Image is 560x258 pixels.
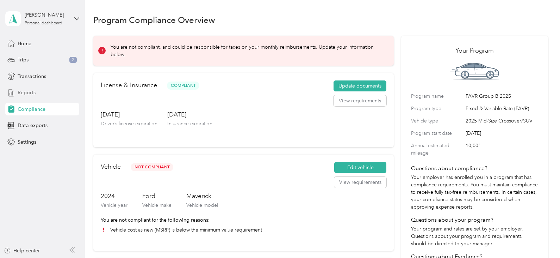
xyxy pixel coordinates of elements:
p: Your employer has enrolled you in a program that has compliance requirements. You must maintain c... [411,174,538,211]
label: Annual estimated mileage [411,142,463,157]
span: Settings [18,138,36,146]
span: Data exports [18,122,48,129]
span: Compliance [18,106,45,113]
div: Personal dashboard [25,21,62,25]
span: Compliant [167,82,199,90]
h3: Maverick [186,192,218,200]
button: Help center [4,247,40,254]
span: Transactions [18,73,46,80]
button: Update documents [334,80,386,92]
h2: Vehicle [101,162,121,172]
label: Program start date [411,130,463,137]
h3: 2024 [101,192,127,200]
span: 10,001 [466,142,538,157]
iframe: Everlance-gr Chat Button Frame [521,218,560,258]
h2: Your Program [411,46,538,55]
button: View requirements [334,177,386,188]
h3: [DATE] [101,110,157,119]
p: Vehicle year [101,202,127,209]
h4: Questions about your program? [411,216,538,224]
p: Vehicle model [186,202,218,209]
div: [PERSON_NAME] [25,11,69,19]
span: Home [18,40,31,47]
span: FAVR Group B 2025 [466,92,538,100]
span: Not Compliant [131,163,173,171]
span: [DATE] [466,130,538,137]
span: Trips [18,56,29,64]
p: Your program and rates are set by your employer. Questions about your program and requirements sh... [411,225,538,247]
p: Insurance expiration [167,120,212,127]
h4: Questions about compliance? [411,164,538,173]
p: You are not compliant, and could be responsible for taxes on your monthly reimbursements. Update ... [111,43,384,58]
h3: Ford [142,192,172,200]
span: Reports [18,89,36,96]
label: Program name [411,92,463,100]
p: Vehicle make [142,202,172,209]
p: Driver’s license expiration [101,120,157,127]
span: Fixed & Variable Rate (FAVR) [466,105,538,112]
h3: [DATE] [167,110,212,119]
li: Vehicle cost as new (MSRP) is below the minimum value requirement [101,226,386,234]
button: View requirements [334,95,386,107]
span: 2 [69,57,77,63]
span: 2025 Mid-Size Crossover/SUV [466,117,538,125]
p: You are not compliant for the following reasons: [101,216,386,224]
label: Vehicle type [411,117,463,125]
button: Edit vehicle [334,162,386,173]
h2: License & Insurance [101,80,157,90]
h1: Program Compliance Overview [93,16,215,24]
label: Program type [411,105,463,112]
